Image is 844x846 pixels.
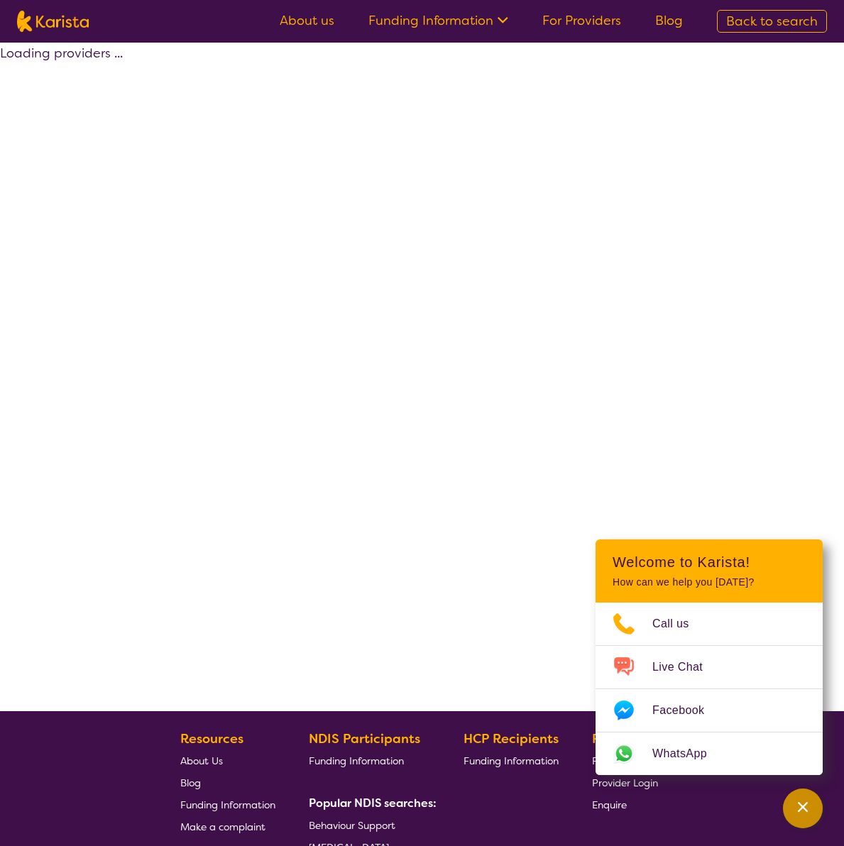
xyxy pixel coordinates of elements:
[652,613,706,634] span: Call us
[592,798,627,811] span: Enquire
[596,603,823,775] ul: Choose channel
[592,754,652,767] span: For Providers
[783,789,823,828] button: Channel Menu
[717,10,827,33] a: Back to search
[464,749,559,771] a: Funding Information
[180,798,275,811] span: Funding Information
[280,12,334,29] a: About us
[592,730,650,747] b: Providers
[180,820,265,833] span: Make a complaint
[592,771,658,793] a: Provider Login
[309,796,437,811] b: Popular NDIS searches:
[309,814,431,836] a: Behaviour Support
[652,700,721,721] span: Facebook
[180,776,201,789] span: Blog
[652,743,724,764] span: WhatsApp
[655,12,683,29] a: Blog
[368,12,508,29] a: Funding Information
[309,730,420,747] b: NDIS Participants
[464,730,559,747] b: HCP Recipients
[180,754,223,767] span: About Us
[309,749,431,771] a: Funding Information
[180,730,243,747] b: Resources
[542,12,621,29] a: For Providers
[309,754,404,767] span: Funding Information
[596,539,823,775] div: Channel Menu
[180,771,275,793] a: Blog
[596,732,823,775] a: Web link opens in a new tab.
[464,754,559,767] span: Funding Information
[180,793,275,815] a: Funding Information
[613,576,806,588] p: How can we help you [DATE]?
[613,554,806,571] h2: Welcome to Karista!
[652,657,720,678] span: Live Chat
[309,819,395,832] span: Behaviour Support
[180,815,275,837] a: Make a complaint
[592,749,658,771] a: For Providers
[592,776,658,789] span: Provider Login
[180,749,275,771] a: About Us
[17,11,89,32] img: Karista logo
[726,13,818,30] span: Back to search
[592,793,658,815] a: Enquire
